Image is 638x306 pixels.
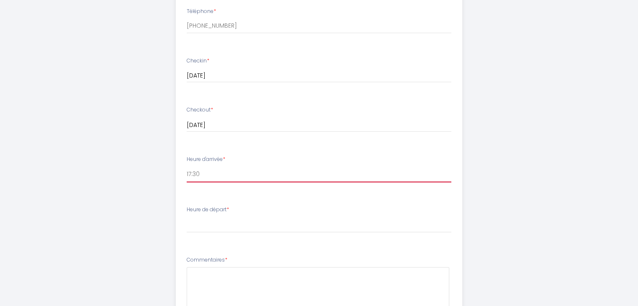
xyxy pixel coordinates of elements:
label: Commentaires [187,256,227,264]
label: Heure de départ [187,206,229,214]
label: Checkin [187,57,209,65]
label: Téléphone [187,8,216,16]
label: Heure d'arrivée [187,156,225,163]
label: Checkout [187,106,213,114]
